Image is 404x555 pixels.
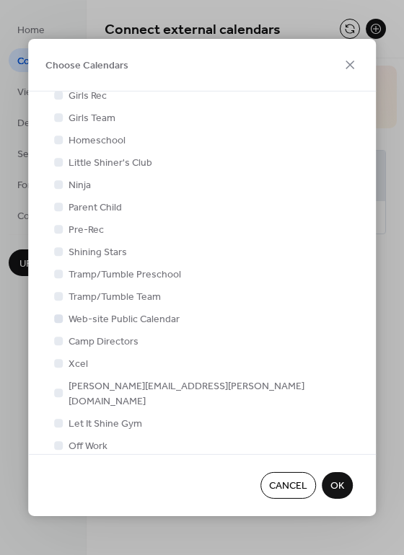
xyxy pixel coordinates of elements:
span: Choose Calendars [45,58,128,74]
button: OK [322,472,353,499]
span: Parent Child [69,200,122,216]
span: Let It Shine Gym [69,417,142,432]
span: Camp Directors [69,334,139,350]
span: Homeschool [69,133,126,148]
span: Little Shiner's Club [69,156,152,171]
span: Girls Team [69,111,115,126]
span: OK [330,479,344,494]
span: Tramp/Tumble Team [69,290,161,305]
span: Pre-Rec [69,223,104,238]
span: Cancel [269,479,307,494]
span: Girls Rec [69,89,107,104]
span: Shining Stars [69,245,127,260]
span: Xcel [69,357,88,372]
button: Cancel [260,472,316,499]
span: Web-site Public Calendar [69,312,180,327]
span: Ninja [69,178,91,193]
span: Tramp/Tumble Preschool [69,267,181,283]
span: [PERSON_NAME][EMAIL_ADDRESS][PERSON_NAME][DOMAIN_NAME] [69,379,353,409]
span: Off Work [69,439,107,454]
